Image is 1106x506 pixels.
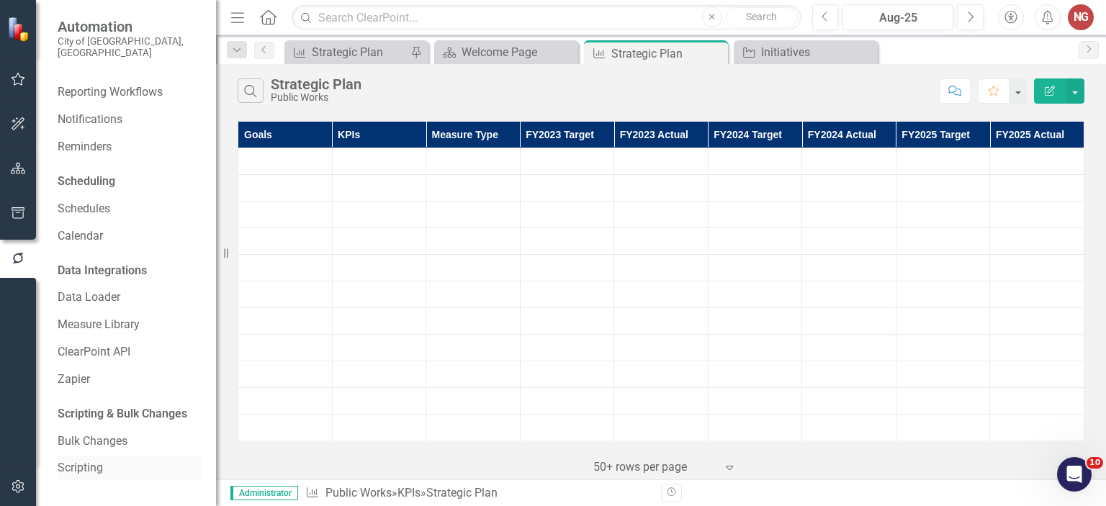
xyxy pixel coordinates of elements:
[288,43,407,61] a: Strategic Plan
[325,486,392,500] a: Public Works
[305,485,650,502] div: » »
[58,460,202,476] a: Scripting
[58,433,202,450] a: Bulk Changes
[7,16,32,41] img: ClearPoint Strategy
[462,43,575,61] div: Welcome Page
[58,18,202,35] span: Automation
[438,43,575,61] a: Welcome Page
[848,9,948,27] div: Aug-25
[842,4,953,30] button: Aug-25
[746,11,777,22] span: Search
[58,289,202,306] a: Data Loader
[292,5,801,30] input: Search ClearPoint...
[271,76,361,92] div: Strategic Plan
[58,263,147,279] div: Data Integrations
[58,228,202,245] a: Calendar
[58,139,202,155] a: Reminders
[611,45,724,63] div: Strategic Plan
[58,84,202,101] a: Reporting Workflows
[761,43,874,61] div: Initiatives
[426,486,498,500] div: Strategic Plan
[1057,457,1092,492] iframe: Intercom live chat
[58,173,115,190] div: Scheduling
[737,43,874,61] a: Initiatives
[312,43,407,61] div: Strategic Plan
[58,344,202,361] a: ClearPoint API
[58,112,202,128] a: Notifications
[726,7,798,27] button: Search
[58,371,202,388] a: Zapier
[58,35,202,59] small: City of [GEOGRAPHIC_DATA], [GEOGRAPHIC_DATA]
[58,201,202,217] a: Schedules
[271,92,361,103] div: Public Works
[58,317,202,333] a: Measure Library
[397,486,421,500] a: KPIs
[1068,4,1094,30] button: NG
[230,486,298,500] span: Administrator
[1087,457,1103,469] span: 10
[58,406,187,423] div: Scripting & Bulk Changes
